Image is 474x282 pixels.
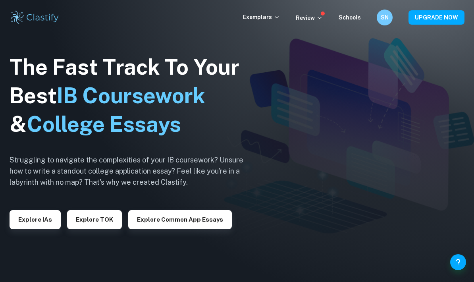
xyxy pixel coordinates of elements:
span: College Essays [27,112,181,137]
h1: The Fast Track To Your Best & [10,53,256,139]
a: Explore Common App essays [128,215,232,223]
a: Schools [339,14,361,21]
button: Explore IAs [10,210,61,229]
button: UPGRADE NOW [408,10,464,25]
span: IB Coursework [57,83,205,108]
p: Exemplars [243,13,280,21]
p: Review [296,14,323,22]
button: Help and Feedback [450,254,466,270]
img: Clastify logo [10,10,60,25]
button: SN [377,10,393,25]
h6: Struggling to navigate the complexities of your IB coursework? Unsure how to write a standout col... [10,155,256,188]
a: Explore IAs [10,215,61,223]
a: Explore TOK [67,215,122,223]
button: Explore TOK [67,210,122,229]
button: Explore Common App essays [128,210,232,229]
h6: SN [380,13,389,22]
